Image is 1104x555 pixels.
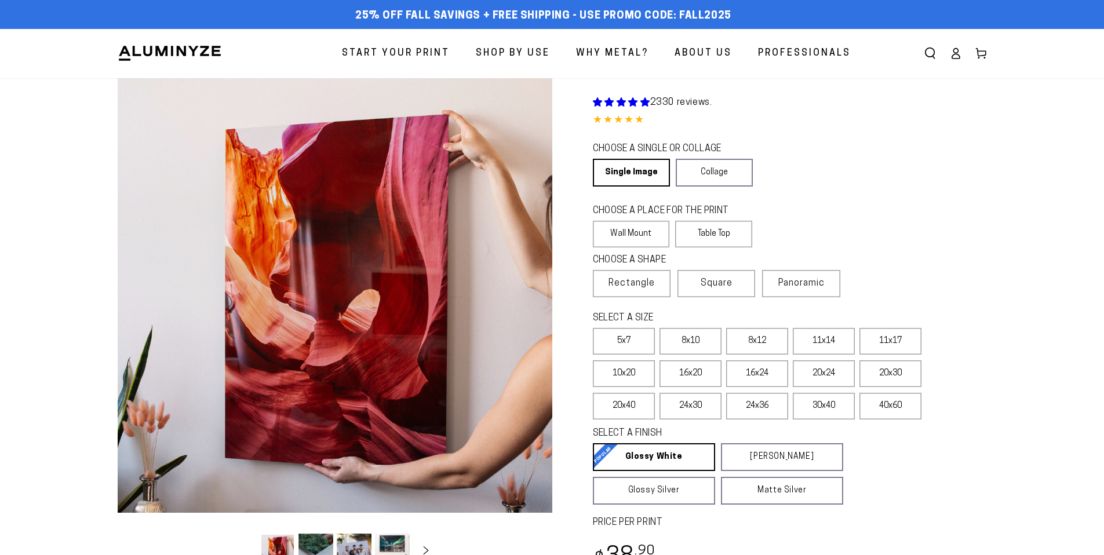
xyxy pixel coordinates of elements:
span: Professionals [758,45,851,62]
legend: CHOOSE A PLACE FOR THE PRINT [593,205,742,218]
legend: CHOOSE A SHAPE [593,254,744,267]
label: 11x14 [793,328,855,355]
span: About Us [675,45,732,62]
a: Matte Silver [721,477,843,505]
label: 20x30 [859,360,921,387]
legend: SELECT A FINISH [593,427,815,440]
label: 16x24 [726,360,788,387]
span: Rectangle [609,276,655,290]
label: 20x24 [793,360,855,387]
a: Why Metal? [567,38,657,69]
a: Shop By Use [467,38,559,69]
legend: CHOOSE A SINGLE OR COLLAGE [593,143,742,156]
span: Panoramic [778,279,825,288]
label: PRICE PER PRINT [593,516,987,530]
a: Professionals [749,38,859,69]
label: 30x40 [793,393,855,419]
label: 8x12 [726,328,788,355]
label: 5x7 [593,328,655,355]
label: 24x36 [726,393,788,419]
span: Why Metal? [576,45,648,62]
label: 40x60 [859,393,921,419]
label: Wall Mount [593,221,670,247]
a: Glossy Silver [593,477,715,505]
span: Square [701,276,733,290]
label: 10x20 [593,360,655,387]
img: Aluminyze [118,45,222,62]
label: 16x20 [660,360,722,387]
a: Single Image [593,159,670,187]
legend: SELECT A SIZE [593,312,825,325]
a: [PERSON_NAME] [721,443,843,471]
a: About Us [666,38,741,69]
label: Table Top [675,221,752,247]
label: 8x10 [660,328,722,355]
span: Shop By Use [476,45,550,62]
label: 20x40 [593,393,655,419]
summary: Search our site [917,41,943,66]
span: Start Your Print [342,45,450,62]
span: 25% off FALL Savings + Free Shipping - Use Promo Code: FALL2025 [355,10,731,23]
a: Start Your Print [333,38,458,69]
a: Glossy White [593,443,715,471]
label: 11x17 [859,328,921,355]
label: 24x30 [660,393,722,419]
div: 4.85 out of 5.0 stars [593,112,987,129]
a: Collage [676,159,753,187]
